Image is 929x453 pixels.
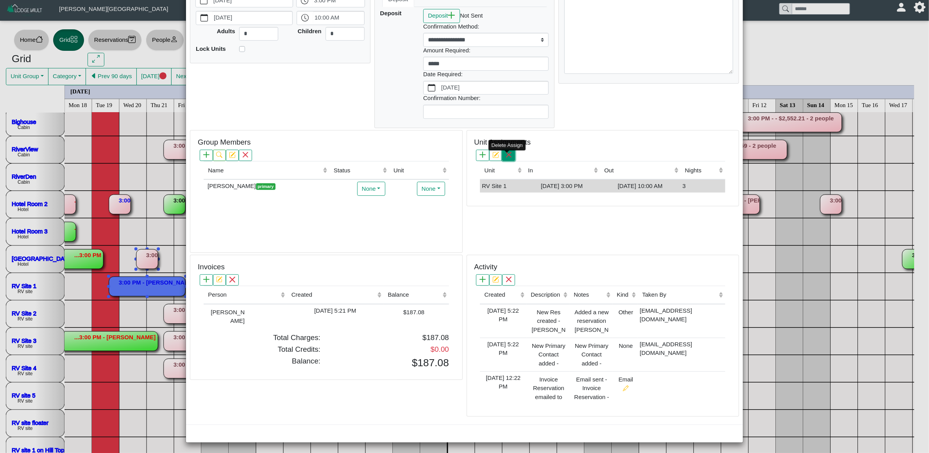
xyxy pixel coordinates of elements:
div: [DATE] 12:22 PM [482,374,524,391]
svg: x [506,152,512,158]
div: None [614,340,636,351]
div: Invoice Reservation emailed to guest [528,374,567,403]
div: Other [614,306,636,317]
h6: Date Required: [423,71,549,78]
h5: Unit Assignments [474,138,531,147]
h6: Confirmation Method: [423,23,549,30]
button: x [502,274,515,286]
div: Added a new reservation [PERSON_NAME] arriving [DATE][DATE] for 3 nights [571,306,610,336]
div: Nights [685,166,717,175]
div: [DATE] 5:21 PM [289,306,381,315]
td: [EMAIL_ADDRESS][DOMAIN_NAME] [638,338,725,371]
label: [DATE] [212,11,292,25]
h5: $187.08 [332,333,449,342]
label: [DATE] [440,81,548,95]
div: Kind [617,290,630,299]
button: None [417,182,445,196]
td: [EMAIL_ADDRESS][DOMAIN_NAME] [638,304,725,338]
svg: calendar [200,14,208,21]
svg: plus [480,276,486,283]
i: Not Sent [460,12,483,19]
svg: calendar [428,84,435,91]
div: $187.08 [385,306,424,317]
div: Created [292,290,375,299]
div: Email [614,374,636,393]
div: [PERSON_NAME] [206,306,245,326]
h5: Group Members [198,138,251,147]
svg: clock [301,14,309,21]
svg: pencil square [216,276,222,283]
svg: plus [448,12,455,19]
button: pencil square [489,274,502,286]
svg: pencil square [492,276,499,283]
div: Delete Assign [489,140,526,150]
td: RV Site 1 [480,179,524,193]
button: plus [476,150,489,161]
div: Out [604,166,672,175]
div: [DATE] 10:00 AM [602,182,678,191]
h3: $187.08 [332,357,449,369]
b: Lock Units [196,45,226,52]
div: [DATE] 5:22 PM [482,306,524,324]
svg: x [506,276,512,283]
button: calendar [196,11,212,25]
h5: Total Charges: [204,333,320,342]
div: Unit [394,166,441,175]
div: Status [334,166,381,175]
button: x [239,150,252,161]
div: In [528,166,592,175]
button: x [502,150,515,161]
button: plus [200,274,213,286]
svg: x [229,276,235,283]
div: New Primary Contact added - undefined [571,340,610,369]
button: plus [200,150,213,161]
button: None [357,182,385,196]
b: Deposit [380,10,402,16]
button: search [213,150,226,161]
svg: plus [203,276,209,283]
svg: plus [203,152,209,158]
button: plus [476,274,489,286]
div: [PERSON_NAME] [206,182,328,191]
div: [DATE] 3:00 PM [526,182,598,191]
svg: pencil square [229,152,235,158]
h5: Invoices [198,263,225,272]
div: New Primary Contact added - undefined [528,340,567,369]
svg: pencil [623,385,629,391]
svg: search [216,152,222,158]
div: Name [208,166,321,175]
b: Adults [217,28,235,34]
h5: Balance: [204,357,320,366]
h6: Confirmation Number: [423,95,549,102]
div: Email sent - Invoice Reservation - [GEOGRAPHIC_DATA] Invoice Reservation [571,374,610,403]
h5: $0.00 [332,345,449,354]
div: [DATE] 5:22 PM [482,340,524,358]
label: 10:00 AM [313,11,364,25]
h5: Total Credits: [204,345,320,354]
div: Person [208,290,279,299]
button: pencil square [213,274,226,286]
button: pencil square [489,150,502,161]
button: clock [297,11,313,25]
button: x [226,274,239,286]
span: primary [256,183,276,190]
div: New Res created - [PERSON_NAME] [528,306,567,336]
h6: Amount Required: [423,47,549,54]
div: Description [531,290,561,299]
div: Unit [485,166,516,175]
svg: pencil square [492,152,499,158]
svg: plus [480,152,486,158]
div: Balance [388,290,440,299]
button: Depositplus [423,9,460,23]
div: Created [485,290,519,299]
button: pencil square [226,150,239,161]
b: Children [298,28,322,34]
button: calendar [424,81,440,95]
td: 3 [680,179,725,193]
div: Taken By [642,290,717,299]
div: Notes [574,290,604,299]
h5: Activity [474,263,497,272]
svg: x [242,152,249,158]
